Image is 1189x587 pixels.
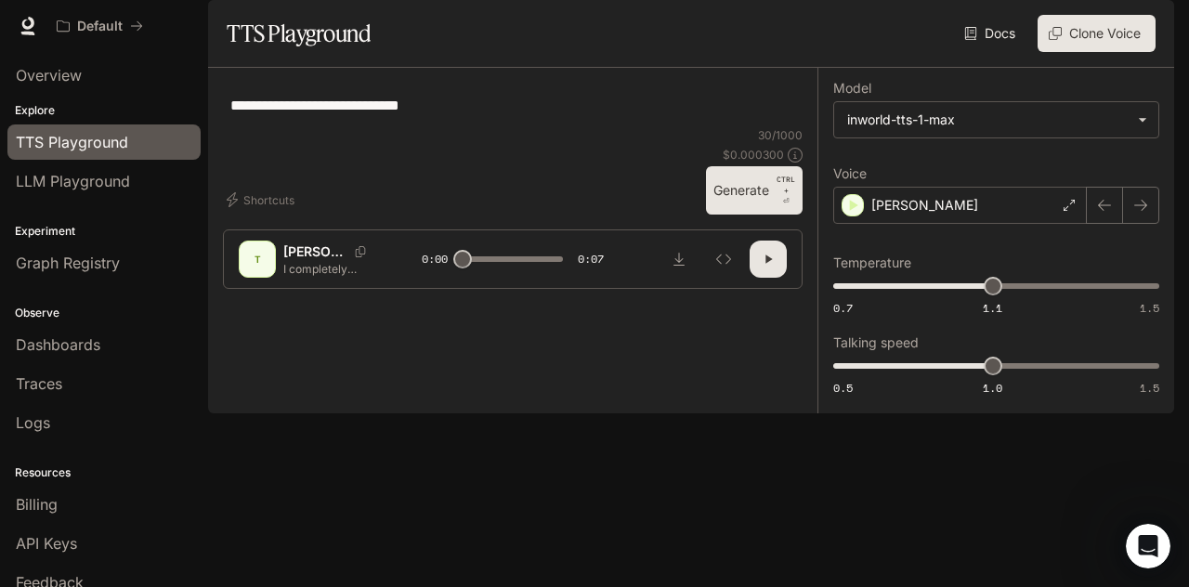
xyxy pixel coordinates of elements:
span: 1.5 [1140,300,1159,316]
h1: TTS Playground [227,15,371,52]
span: 0.7 [833,300,853,316]
p: [PERSON_NAME] [871,196,978,215]
button: Download audio [660,241,698,278]
p: ⏎ [777,174,795,207]
iframe: Intercom live chat [1126,524,1170,568]
p: Temperature [833,256,911,269]
a: Docs [960,15,1023,52]
button: Clone Voice [1038,15,1156,52]
button: Shortcuts [223,185,302,215]
p: [PERSON_NAME] [283,242,347,261]
span: 0:00 [422,250,448,268]
p: CTRL + [777,174,795,196]
button: Copy Voice ID [347,246,373,257]
p: Talking speed [833,336,919,349]
div: inworld-tts-1-max [847,111,1129,129]
span: 1.5 [1140,380,1159,396]
button: Inspect [705,241,742,278]
p: Default [77,19,123,34]
button: GenerateCTRL +⏎ [706,166,803,215]
p: I completely understand your frustration with this situation. Let me look into your account detai... [283,261,377,277]
p: 30 / 1000 [758,127,803,143]
span: 1.0 [983,380,1002,396]
span: 1.1 [983,300,1002,316]
div: inworld-tts-1-max [834,102,1158,137]
button: All workspaces [48,7,151,45]
span: 0:07 [578,250,604,268]
p: Voice [833,167,867,180]
p: Model [833,82,871,95]
div: T [242,244,272,274]
span: 0.5 [833,380,853,396]
p: $ 0.000300 [723,147,784,163]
